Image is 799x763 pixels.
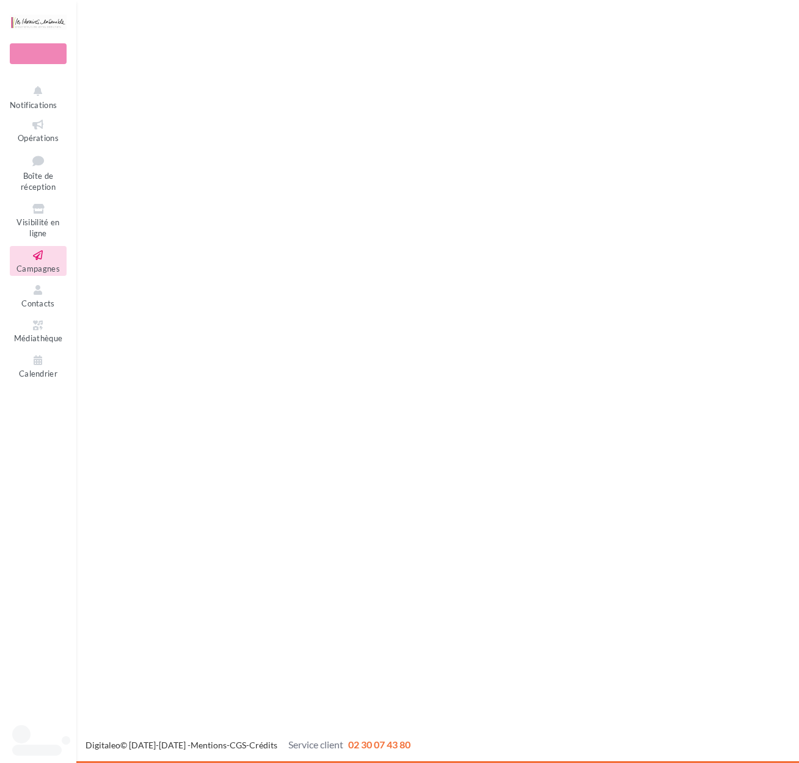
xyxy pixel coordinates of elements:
span: Médiathèque [14,334,63,344]
a: Visibilité en ligne [10,200,67,241]
span: 02 30 07 43 80 [348,739,410,750]
span: Visibilité en ligne [16,217,59,239]
div: Nouvelle campagne [10,43,67,64]
span: Boîte de réception [21,171,56,192]
span: Service client [288,739,343,750]
a: Médiathèque [10,316,67,346]
a: Calendrier [10,351,67,381]
span: © [DATE]-[DATE] - - - [86,740,410,750]
a: Digitaleo [86,740,120,750]
span: Contacts [21,298,55,308]
span: Calendrier [19,369,57,378]
a: Opérations [10,115,67,145]
a: Mentions [191,740,227,750]
a: Contacts [10,281,67,311]
span: Campagnes [16,264,60,273]
a: Campagnes [10,246,67,276]
a: CGS [230,740,246,750]
span: Opérations [18,133,59,143]
span: Notifications [10,100,57,110]
a: Crédits [249,740,277,750]
a: Boîte de réception [10,150,67,195]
